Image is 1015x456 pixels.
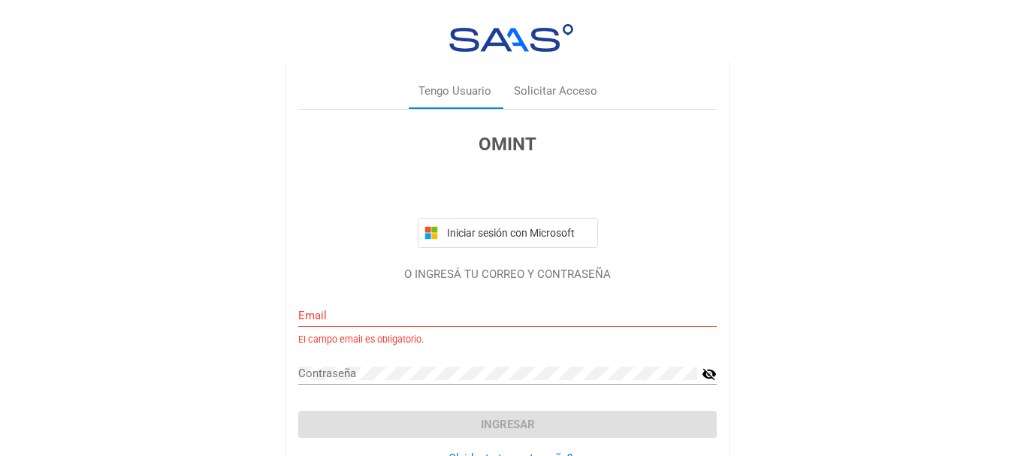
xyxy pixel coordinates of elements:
mat-icon: visibility_off [702,365,717,383]
span: Iniciar sesión con Microsoft [444,227,591,239]
div: Tengo Usuario [418,83,491,100]
small: El campo email es obligatorio. [298,333,424,347]
button: Iniciar sesión con Microsoft [418,218,598,248]
iframe: Intercom live chat [964,405,1000,441]
iframe: Botón de Acceder con Google [410,174,606,207]
div: Solicitar Acceso [514,83,597,100]
h3: OMINT [298,131,717,158]
span: Ingresar [481,418,535,431]
button: Ingresar [298,411,717,438]
p: O INGRESÁ TU CORREO Y CONTRASEÑA [298,266,717,283]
